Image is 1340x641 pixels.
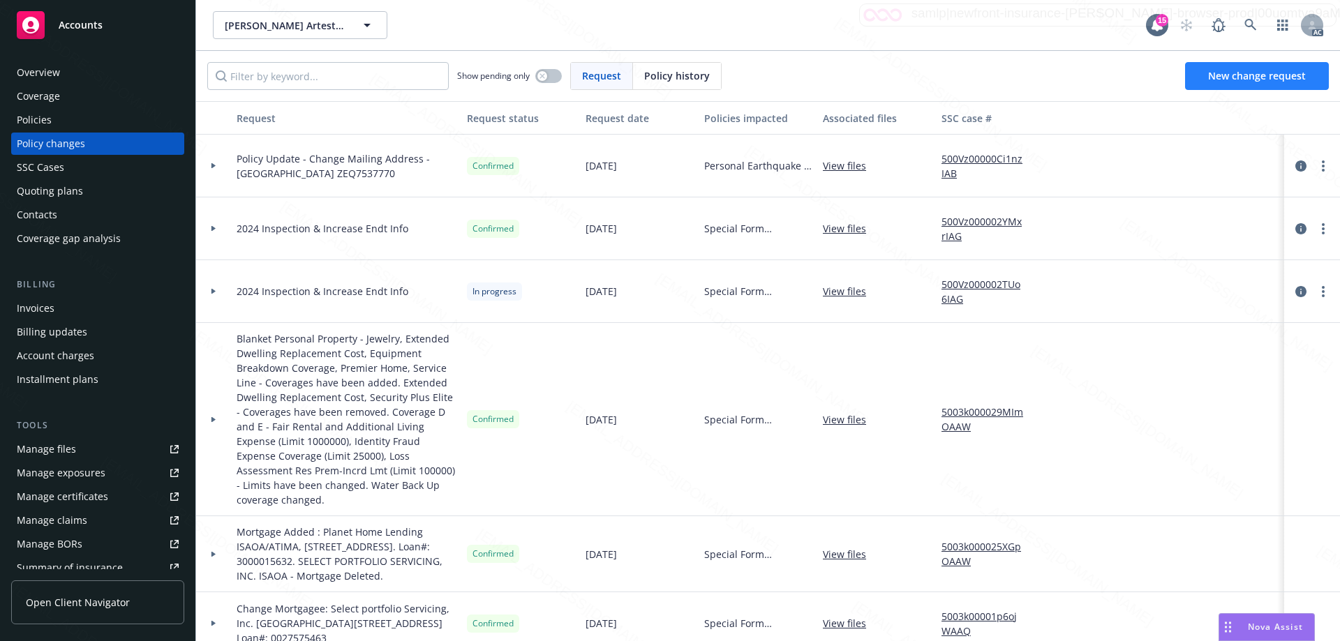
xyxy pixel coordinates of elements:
div: Manage certificates [17,485,108,508]
span: Policy Update - Change Mailing Address - [GEOGRAPHIC_DATA] ZEQ7537770 [237,151,456,181]
span: 2024 Inspection & Increase Endt Info [237,284,408,299]
a: Overview [11,61,184,84]
a: more [1315,158,1332,174]
button: Associated files [817,101,936,135]
button: Nova Assist [1219,613,1315,641]
span: [DATE] [586,221,617,236]
div: 15 [1156,14,1168,27]
a: View files [823,221,877,236]
a: View files [823,412,877,427]
span: [DATE] [586,616,617,631]
a: Contacts [11,204,184,226]
div: Manage exposures [17,462,105,484]
div: Request date [586,111,693,126]
a: Account charges [11,345,184,367]
span: Confirmed [472,617,514,630]
span: Special Form Homeowners (HO-3) - [GEOGRAPHIC_DATA][STREET_ADDRESS] [704,412,812,427]
a: Switch app [1269,11,1297,39]
a: SSC Cases [11,156,184,179]
div: Toggle Row Expanded [196,135,231,197]
div: Installment plans [17,368,98,391]
span: Blanket Personal Property - Jewelry, Extended Dwelling Replacement Cost, Equipment Breakdown Cove... [237,331,456,507]
button: Policies impacted [699,101,817,135]
div: Coverage [17,85,60,107]
a: circleInformation [1293,158,1309,174]
a: Installment plans [11,368,184,391]
button: Request status [461,101,580,135]
a: Policy changes [11,133,184,155]
a: Manage files [11,438,184,460]
a: Invoices [11,297,184,319]
a: Search [1237,11,1265,39]
span: Request [582,68,621,83]
div: Invoices [17,297,54,319]
a: circleInformation [1293,220,1309,237]
a: Billing updates [11,321,184,343]
span: Personal Earthquake - [STREET_ADDRESS] [704,158,812,173]
a: 5003k000029MImOAAW [941,405,1035,434]
span: Show pending only [457,70,530,82]
span: [DATE] [586,412,617,427]
span: Confirmed [472,548,514,560]
button: Request date [580,101,699,135]
span: Open Client Navigator [26,595,130,610]
a: Manage claims [11,509,184,531]
a: Accounts [11,6,184,45]
a: circleInformation [1293,283,1309,300]
span: Special Form Homeowners (HO-3) - [GEOGRAPHIC_DATA][STREET_ADDRESS] [704,616,812,631]
div: Account charges [17,345,94,367]
a: Quoting plans [11,180,184,202]
div: Tools [11,418,184,432]
a: 5003k00001p6ojWAAQ [941,609,1035,638]
div: Policy changes [17,133,85,155]
a: more [1315,283,1332,300]
div: Toggle Row Expanded [196,260,231,323]
div: Manage claims [17,509,87,531]
a: more [1315,220,1332,237]
div: Contacts [17,204,57,226]
div: Billing [11,278,184,292]
a: View files [823,616,877,631]
a: 500Vz000002TUo6IAG [941,277,1035,306]
a: Coverage [11,85,184,107]
input: Filter by keyword... [207,62,449,90]
a: View files [823,158,877,173]
div: Quoting plans [17,180,83,202]
a: 5003k000025XGpOAAW [941,539,1035,568]
div: SSC Cases [17,156,64,179]
button: [PERSON_NAME] Artest & Metta World Peace [213,11,387,39]
span: Mortgage Added : Planet Home Lending ISAOA/ATIMA, [STREET_ADDRESS]. Loan#: 3000015632. SELECT POR... [237,525,456,583]
a: Policies [11,109,184,131]
a: Start snowing [1172,11,1200,39]
span: Confirmed [472,160,514,172]
a: View files [823,547,877,561]
span: [PERSON_NAME] Artest & Metta World Peace [225,18,345,33]
a: Manage certificates [11,485,184,508]
div: SSC case # [941,111,1035,126]
div: Billing updates [17,321,87,343]
a: New change request [1185,62,1329,90]
div: Summary of insurance [17,557,123,579]
span: Nova Assist [1248,621,1303,633]
div: Drag to move [1219,614,1237,640]
span: Special Form Homeowners (HO-3) - [GEOGRAPHIC_DATA][STREET_ADDRESS] [704,547,812,561]
span: [DATE] [586,547,617,561]
button: Request [231,101,461,135]
div: Coverage gap analysis [17,227,121,250]
a: 500Vz000002YMxrIAG [941,214,1035,243]
a: View files [823,284,877,299]
div: Toggle Row Expanded [196,197,231,260]
div: Policies [17,109,52,131]
span: Special Form Homeowners (HO-3) - [STREET_ADDRESS] [704,221,812,236]
span: Accounts [59,20,103,31]
a: Manage BORs [11,533,184,555]
a: Manage exposures [11,462,184,484]
span: Confirmed [472,413,514,425]
span: New change request [1208,69,1306,82]
div: Toggle Row Expanded [196,516,231,592]
span: In progress [472,285,516,298]
a: 500Vz00000Ci1nzIAB [941,151,1035,181]
div: Policies impacted [704,111,812,126]
span: [DATE] [586,158,617,173]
